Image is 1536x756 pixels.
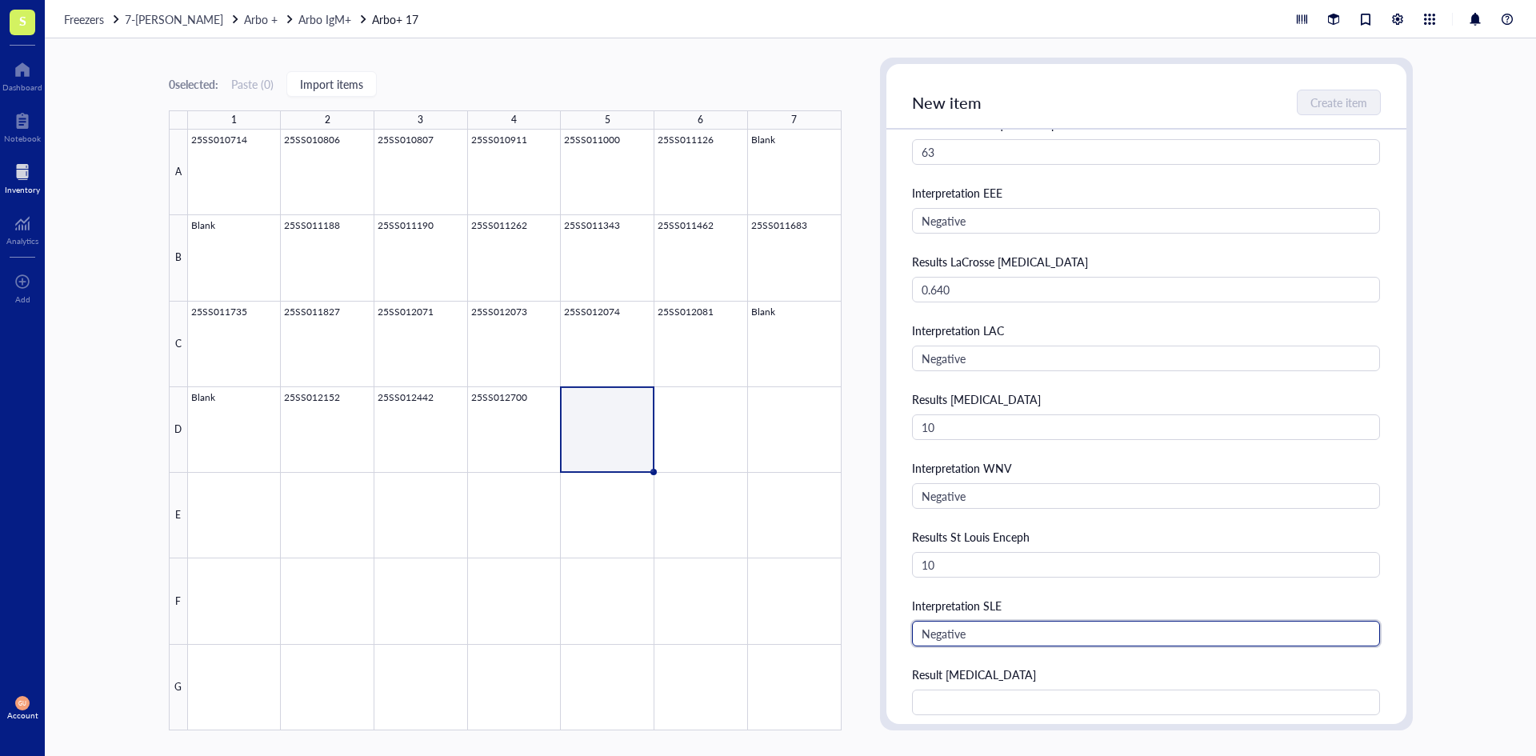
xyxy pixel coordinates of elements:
span: Import items [300,78,363,90]
div: Results LaCrosse [MEDICAL_DATA] [912,253,1381,270]
div: Interpretation SLE [912,597,1381,614]
div: 5 [605,110,610,130]
button: Import items [286,71,377,97]
div: Analytics [6,236,38,246]
span: GU [18,700,26,706]
div: Interpretation WNV [912,459,1381,477]
button: Paste (0) [231,71,274,97]
div: A [169,130,188,215]
span: New item [912,91,982,114]
div: Interpretation EEE [912,184,1381,202]
div: Inventory [5,185,40,194]
span: 7-[PERSON_NAME] [125,11,223,27]
div: C [169,302,188,387]
a: Dashboard [2,57,42,92]
div: 0 selected: [169,75,218,93]
div: D [169,387,188,473]
a: Freezers [64,10,122,28]
a: Notebook [4,108,41,143]
a: 7-[PERSON_NAME] [125,10,241,28]
a: Arbo +Arbo IgM+ [244,10,369,28]
a: Inventory [5,159,40,194]
span: Freezers [64,11,104,27]
div: G [169,645,188,730]
div: Result [MEDICAL_DATA] [912,666,1381,683]
div: 3 [418,110,423,130]
div: E [169,473,188,558]
span: Arbo IgM+ [298,11,351,27]
div: 6 [698,110,703,130]
span: Arbo + [244,11,278,27]
div: Dashboard [2,82,42,92]
div: 7 [791,110,797,130]
div: Notebook [4,134,41,143]
div: 4 [511,110,517,130]
div: Results [MEDICAL_DATA] [912,390,1381,408]
div: Results St Louis Enceph [912,528,1381,546]
span: S [19,10,26,30]
button: Create item [1297,90,1381,115]
div: Account [7,710,38,720]
div: 2 [325,110,330,130]
div: B [169,215,188,301]
a: Arbo+ 17 [372,10,422,28]
div: F [169,558,188,644]
div: 1 [231,110,237,130]
div: Add [15,294,30,304]
div: Interpretation LAC [912,322,1381,339]
a: Analytics [6,210,38,246]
